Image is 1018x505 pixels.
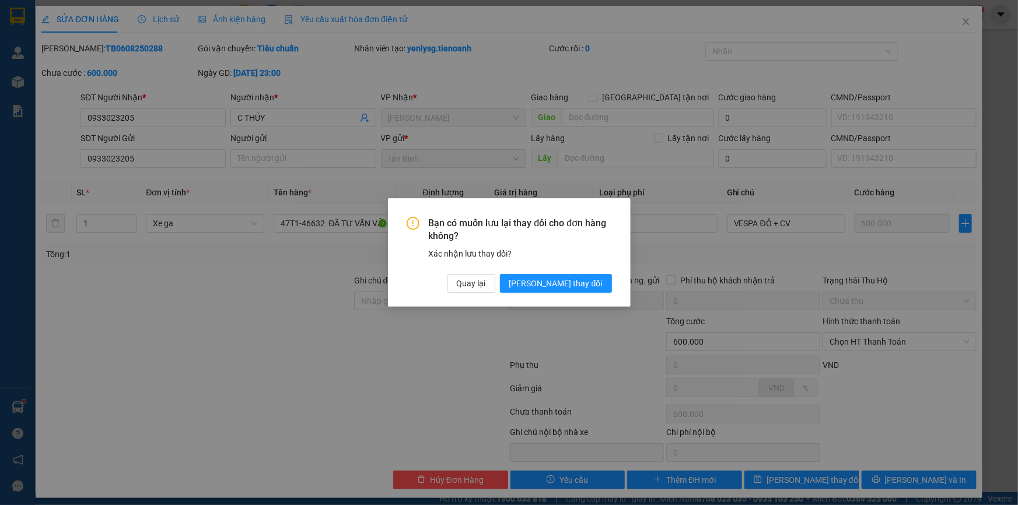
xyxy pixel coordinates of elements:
div: Xác nhận lưu thay đổi? [429,247,612,260]
span: TB1108250270 - [64,34,155,65]
span: A Thức - 0365651376 [64,22,154,31]
span: 21:11:36 [DATE] [75,55,143,65]
button: [PERSON_NAME] thay đổi [500,274,612,293]
span: exclamation-circle [407,217,419,230]
span: minhquang.tienoanh - In: [64,44,155,65]
span: [PERSON_NAME] thay đổi [509,277,603,290]
button: Quay lại [447,274,495,293]
span: Quay lại [457,277,486,290]
strong: Nhận: [24,72,148,135]
span: Tân Bình [85,6,130,19]
span: Gửi: [64,6,130,19]
span: Bạn có muốn lưu lại thay đổi cho đơn hàng không? [429,217,612,243]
